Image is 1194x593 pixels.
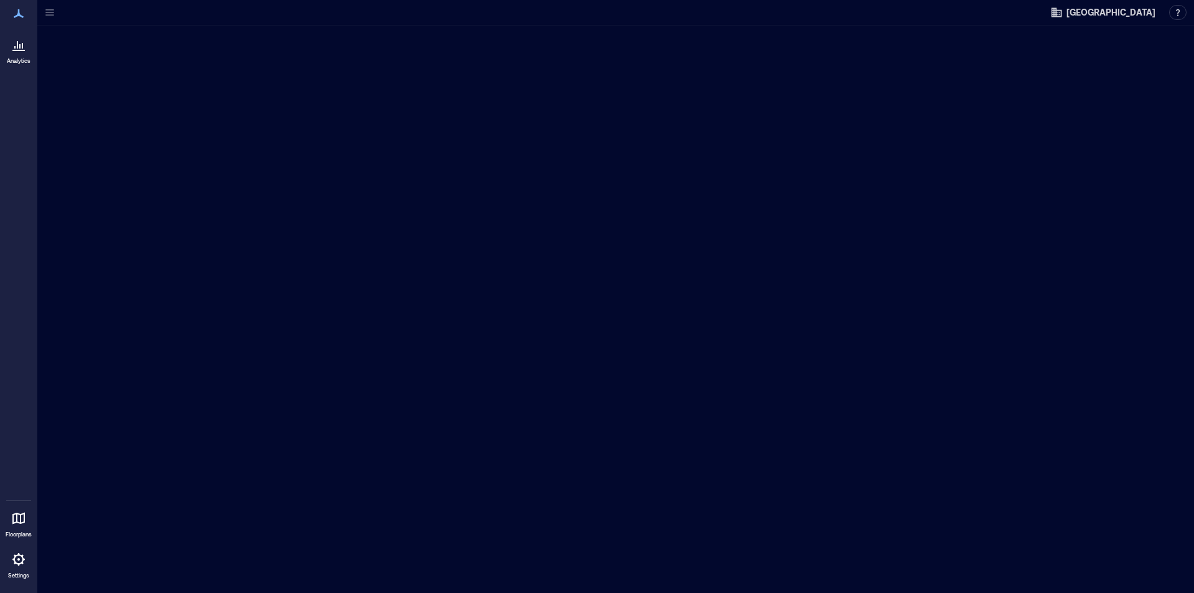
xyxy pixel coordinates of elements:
[1067,6,1155,19] span: [GEOGRAPHIC_DATA]
[7,57,30,65] p: Analytics
[2,503,35,542] a: Floorplans
[6,531,32,538] p: Floorplans
[1047,2,1159,22] button: [GEOGRAPHIC_DATA]
[3,30,34,68] a: Analytics
[8,572,29,579] p: Settings
[4,544,34,583] a: Settings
